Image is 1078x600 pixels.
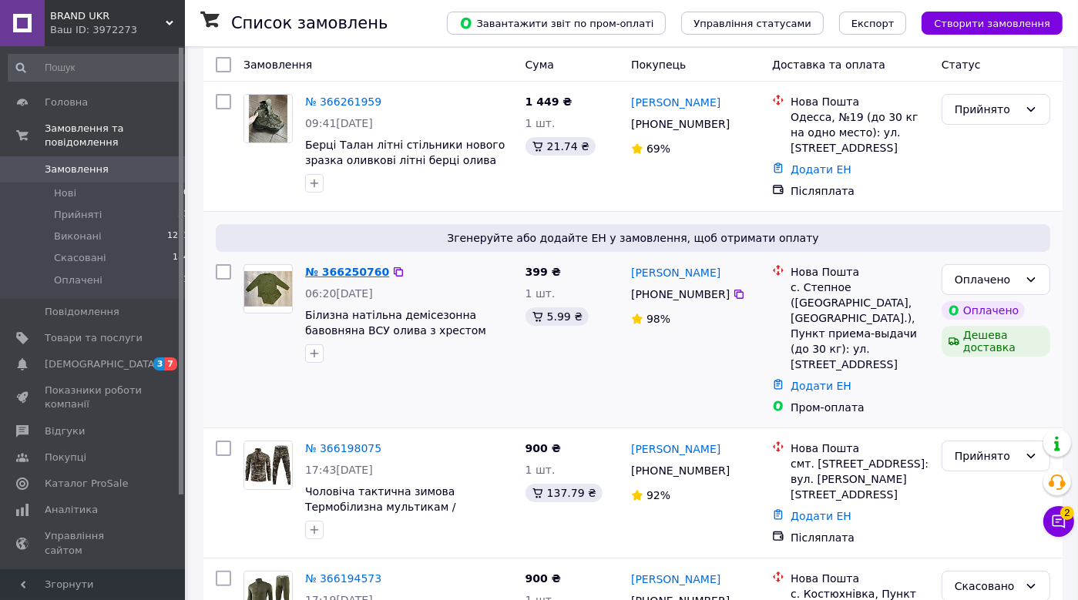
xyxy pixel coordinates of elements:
[1043,506,1074,537] button: Чат з покупцем2
[305,96,381,108] a: № 366261959
[50,23,185,37] div: Ваш ID: 3972273
[646,489,670,501] span: 92%
[243,264,293,313] a: Фото товару
[243,441,293,490] a: Фото товару
[45,384,143,411] span: Показники роботи компанії
[173,251,189,265] span: 184
[222,230,1044,246] span: Згенеруйте або додайте ЕН у замовлення, щоб отримати оплату
[631,265,720,280] a: [PERSON_NAME]
[791,400,929,415] div: Пром-оплата
[851,18,895,29] span: Експорт
[45,122,185,149] span: Замовлення та повідомлення
[791,183,929,199] div: Післяплата
[244,271,292,307] img: Фото товару
[447,12,666,35] button: Завантажити звіт по пром-оплаті
[459,16,653,30] span: Завантажити звіт по пром-оплаті
[526,484,603,502] div: 137.79 ₴
[45,331,143,345] span: Товари та послуги
[526,117,556,129] span: 1 шт.
[791,510,851,522] a: Додати ЕН
[305,139,505,182] a: Берці Талан літні стільники нового зразка оливкові літні берці олива втомні НГУ, ЗСУ 46
[243,59,312,71] span: Замовлення
[45,96,88,109] span: Головна
[628,283,733,305] div: [PHONE_NUMBER]
[54,208,102,222] span: Прийняті
[955,271,1019,288] div: Оплачено
[45,503,98,517] span: Аналітика
[526,266,561,278] span: 399 ₴
[526,572,561,585] span: 900 ₴
[45,424,85,438] span: Відгуки
[955,578,1019,595] div: Скасовано
[955,101,1019,118] div: Прийнято
[305,287,373,300] span: 06:20[DATE]
[305,572,381,585] a: № 366194573
[305,464,373,476] span: 17:43[DATE]
[942,59,981,71] span: Статус
[791,163,851,176] a: Додати ЕН
[791,264,929,280] div: Нова Пошта
[646,313,670,325] span: 98%
[244,441,292,489] img: Фото товару
[791,109,929,156] div: Одесса, №19 (до 30 кг на одно место): ул. [STREET_ADDRESS]
[791,530,929,545] div: Післяплата
[631,441,720,457] a: [PERSON_NAME]
[693,18,811,29] span: Управління статусами
[631,572,720,587] a: [PERSON_NAME]
[178,208,189,222] span: 31
[183,273,189,287] span: 1
[526,287,556,300] span: 1 шт.
[646,142,670,155] span: 69%
[631,95,720,110] a: [PERSON_NAME]
[305,442,381,454] a: № 366198075
[791,280,929,372] div: с. Степное ([GEOGRAPHIC_DATA], [GEOGRAPHIC_DATA].), Пункт приема-выдачи (до 30 кг): ул. [STREET_A...
[526,59,554,71] span: Cума
[791,380,851,392] a: Додати ЕН
[243,94,293,143] a: Фото товару
[628,460,733,481] div: [PHONE_NUMBER]
[526,96,573,108] span: 1 449 ₴
[628,113,733,135] div: [PHONE_NUMBER]
[305,266,389,278] a: № 366250760
[526,137,596,156] div: 21.74 ₴
[955,447,1019,464] div: Прийнято
[45,357,159,371] span: [DEMOGRAPHIC_DATA]
[526,307,589,326] div: 5.99 ₴
[45,529,143,557] span: Управління сайтом
[942,326,1050,357] div: Дешева доставка
[183,186,189,200] span: 0
[54,273,102,287] span: Оплачені
[8,54,190,82] input: Пошук
[1060,506,1074,520] span: 2
[167,230,189,243] span: 1231
[50,9,166,23] span: BRAND UKR
[526,442,561,454] span: 900 ₴
[791,456,929,502] div: смт. [STREET_ADDRESS]: вул. [PERSON_NAME][STREET_ADDRESS]
[54,186,76,200] span: Нові
[839,12,907,35] button: Експорт
[45,163,109,176] span: Замовлення
[54,230,102,243] span: Виконані
[922,12,1063,35] button: Створити замовлення
[305,117,373,129] span: 09:41[DATE]
[791,571,929,586] div: Нова Пошта
[631,59,686,71] span: Покупець
[153,357,166,370] span: 3
[305,485,510,544] a: Чоловіча тактична зимова Термобілизна мультикам / Комплект термобілизни військова в [GEOGRAPHIC_D...
[772,59,885,71] span: Доставка та оплата
[942,301,1025,320] div: Оплачено
[526,464,556,476] span: 1 шт.
[165,357,177,370] span: 7
[54,251,106,265] span: Скасовані
[791,94,929,109] div: Нова Пошта
[45,451,86,464] span: Покупці
[906,16,1063,28] a: Створити замовлення
[249,95,287,142] img: Фото товару
[45,477,128,491] span: Каталог ProSale
[231,14,388,32] h1: Список замовлень
[791,441,929,456] div: Нова Пошта
[681,12,824,35] button: Управління статусами
[305,309,486,337] span: Білизна натільна демісезонна бавовняна ВСУ олива з хрестом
